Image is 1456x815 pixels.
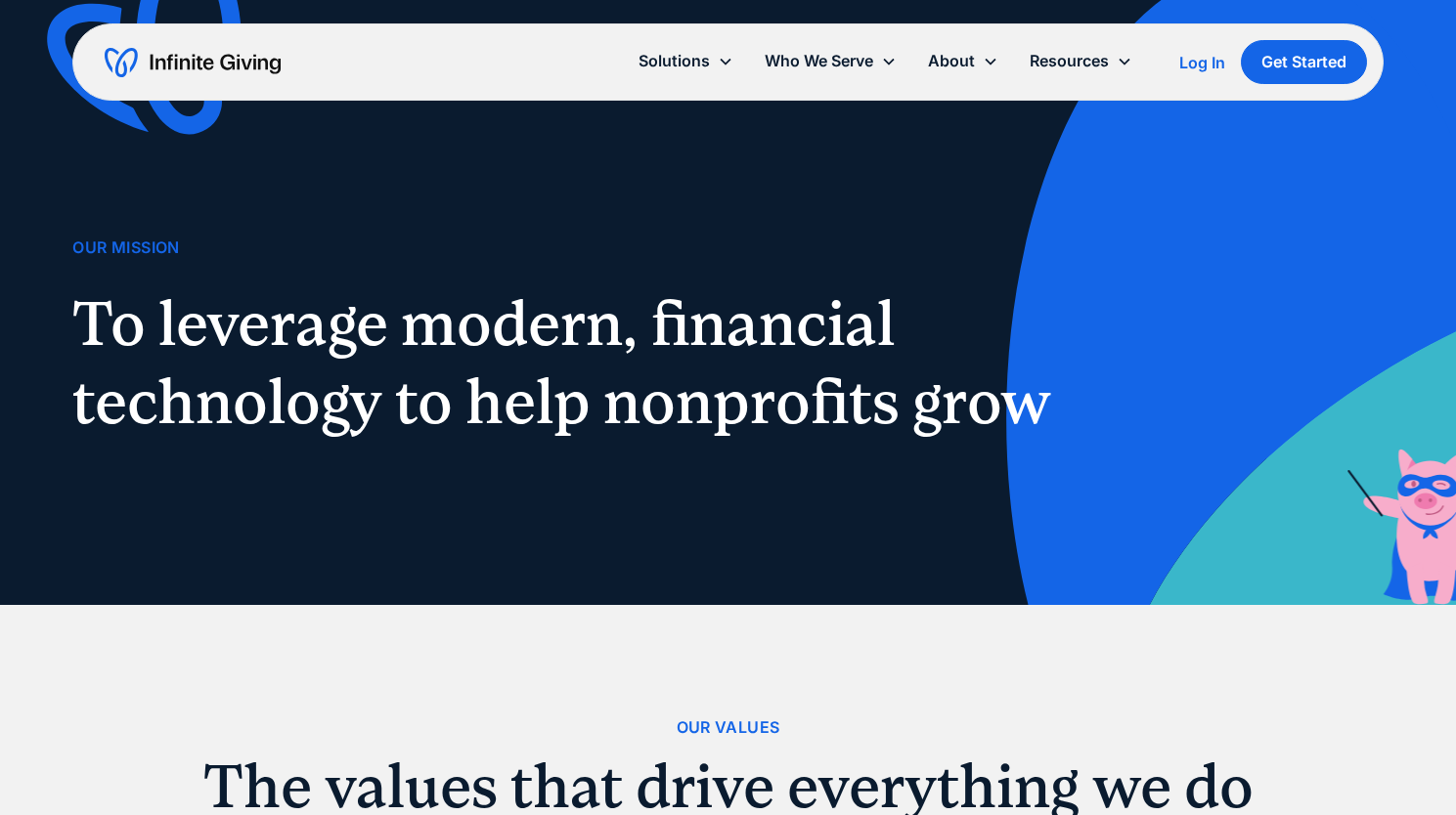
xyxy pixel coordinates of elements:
[72,235,179,261] div: Our Mission
[1241,40,1367,84] a: Get Started
[72,284,1074,441] h1: To leverage modern, financial technology to help nonprofits grow
[1179,51,1225,74] a: Log In
[928,48,975,74] div: About
[912,40,1014,82] div: About
[639,48,710,74] div: Solutions
[765,48,873,74] div: Who We Serve
[105,47,281,78] a: home
[1014,40,1148,82] div: Resources
[749,40,912,82] div: Who We Serve
[623,40,749,82] div: Solutions
[1179,55,1225,70] div: Log In
[677,714,780,741] div: Our Values
[1030,48,1109,74] div: Resources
